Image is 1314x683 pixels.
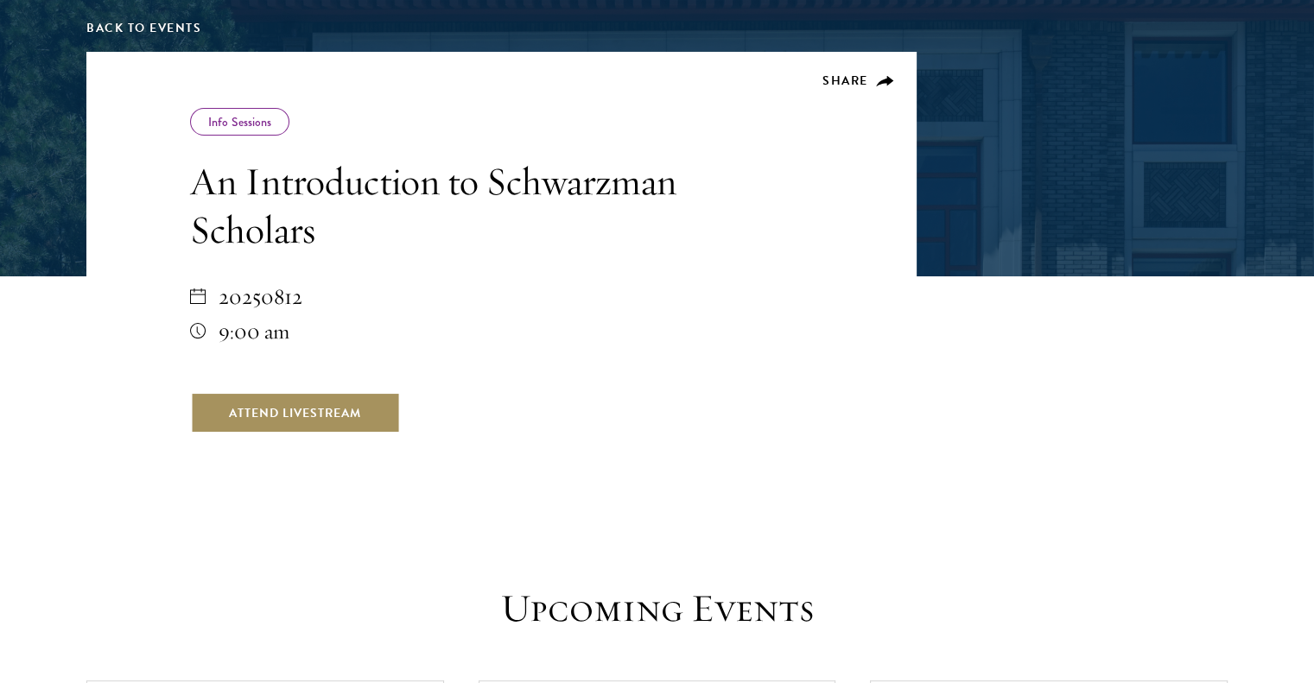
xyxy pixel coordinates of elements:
[190,392,400,433] a: Attend Livestream
[822,72,868,90] span: Share
[822,73,894,89] button: Share
[86,19,201,37] a: Back to Events
[208,113,271,130] a: Info Sessions
[190,157,682,254] h1: An Introduction to Schwarzman Scholars
[390,585,925,633] h2: Upcoming Events
[190,314,682,349] div: 9:00 am
[190,280,682,314] div: 20250812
